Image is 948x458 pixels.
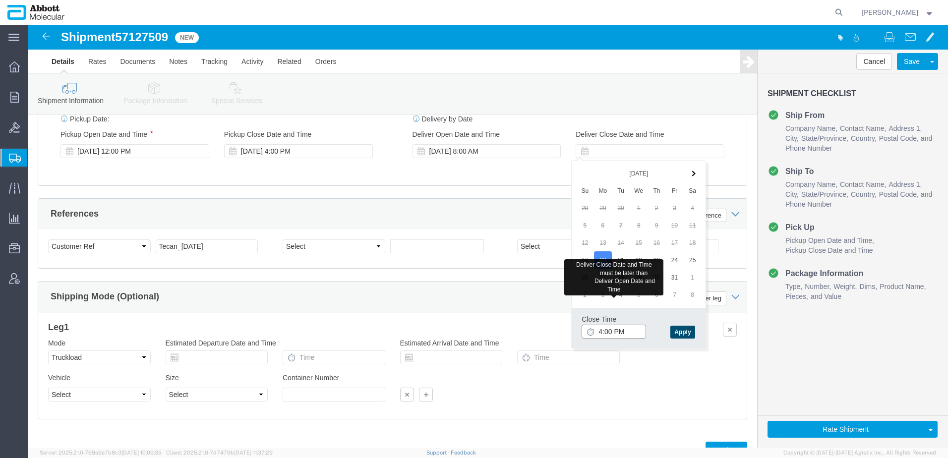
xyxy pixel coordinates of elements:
[166,450,273,456] span: Client: 2025.21.0-7d7479b
[451,450,476,456] a: Feedback
[234,450,273,456] span: [DATE] 11:37:29
[862,7,918,18] span: Jarrod Kec
[783,449,936,457] span: Copyright © [DATE]-[DATE] Agistix Inc., All Rights Reserved
[7,5,65,20] img: logo
[426,450,451,456] a: Support
[28,25,948,448] iframe: FS Legacy Container
[861,6,935,18] button: [PERSON_NAME]
[121,450,162,456] span: [DATE] 10:09:35
[40,450,162,456] span: Server: 2025.21.0-769a9a7b8c3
